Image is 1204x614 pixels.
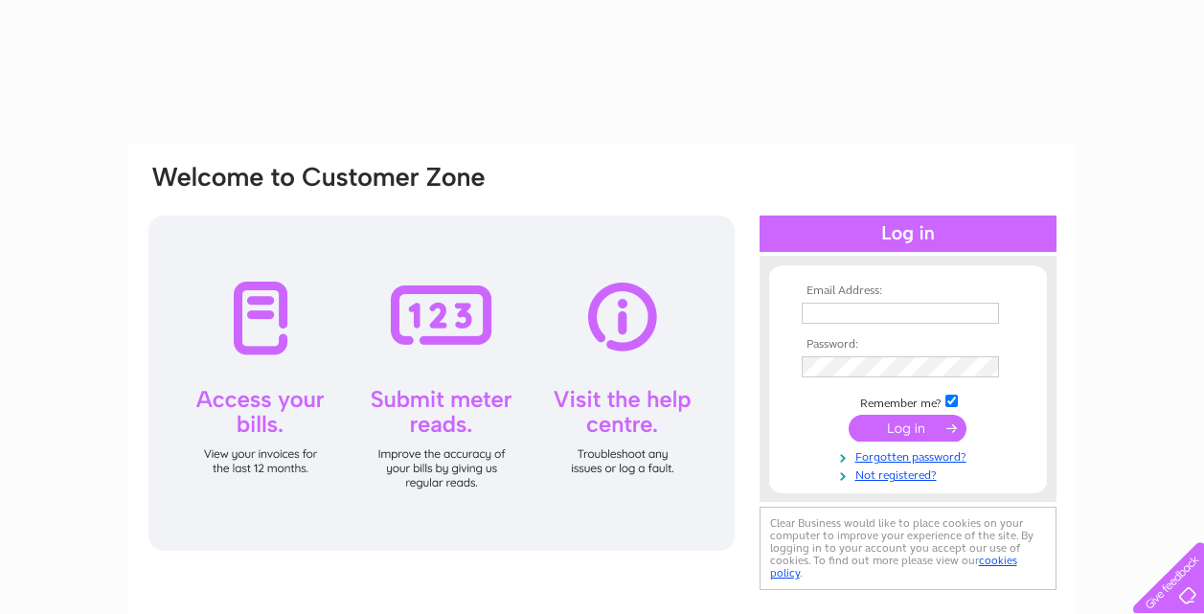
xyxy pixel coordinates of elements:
a: cookies policy [770,554,1017,580]
th: Email Address: [797,284,1019,298]
a: Forgotten password? [802,446,1019,465]
th: Password: [797,338,1019,352]
div: Clear Business would like to place cookies on your computer to improve your experience of the sit... [760,507,1056,590]
input: Submit [849,415,966,442]
td: Remember me? [797,392,1019,411]
a: Not registered? [802,465,1019,483]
